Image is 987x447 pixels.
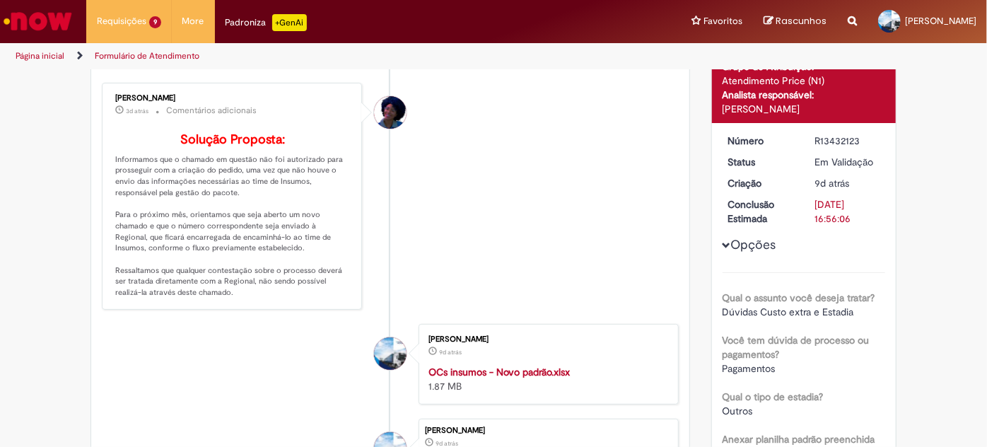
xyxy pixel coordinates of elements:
a: Página inicial [16,50,64,62]
span: Dúvidas Custo extra e Estadia [723,306,854,318]
b: Anexar planilha padrão preenchida [723,433,875,446]
span: 9 [149,16,161,28]
dt: Conclusão Estimada [718,197,805,226]
div: [PERSON_NAME] [115,94,351,103]
div: [DATE] 16:56:06 [814,197,880,226]
div: Padroniza [226,14,307,31]
div: R13432123 [814,134,880,148]
b: Qual o assunto você deseja tratar? [723,291,875,304]
div: Analista responsável: [723,88,886,102]
time: 20/08/2025 11:53:53 [439,348,462,356]
div: Em Validação [814,155,880,169]
span: Outros [723,405,753,417]
span: 9d atrás [814,177,849,190]
b: Você tem dúvida de processo ou pagamentos? [723,334,870,361]
dt: Número [718,134,805,148]
div: 1.87 MB [428,365,664,393]
b: Solução Proposta: [180,132,285,148]
dt: Status [718,155,805,169]
span: Rascunhos [776,14,827,28]
span: 3d atrás [126,107,148,115]
a: Rascunhos [764,15,827,28]
span: [PERSON_NAME] [905,15,976,27]
div: Alexsandra Karina Pelissoli [374,337,407,370]
img: ServiceNow [1,7,74,35]
p: Informamos que o chamado em questão não foi autorizado para prosseguir com a criação do pedido, u... [115,133,351,298]
p: +GenAi [272,14,307,31]
span: Favoritos [703,14,742,28]
div: 20/08/2025 11:56:03 [814,176,880,190]
dt: Criação [718,176,805,190]
span: More [182,14,204,28]
small: Comentários adicionais [166,105,257,117]
time: 20/08/2025 11:56:03 [814,177,849,190]
span: 9d atrás [439,348,462,356]
b: Qual o tipo de estadia? [723,390,824,403]
span: Requisições [97,14,146,28]
a: OCs insumos - Novo padrão.xlsx [428,366,570,378]
a: Formulário de Atendimento [95,50,199,62]
time: 26/08/2025 16:03:30 [126,107,148,115]
span: Pagamentos [723,362,776,375]
div: [PERSON_NAME] [428,335,664,344]
div: Atendimento Price (N1) [723,74,886,88]
div: Esther Teodoro Da Silva [374,96,407,129]
div: [PERSON_NAME] [723,102,886,116]
ul: Trilhas de página [11,43,648,69]
div: [PERSON_NAME] [425,426,671,435]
